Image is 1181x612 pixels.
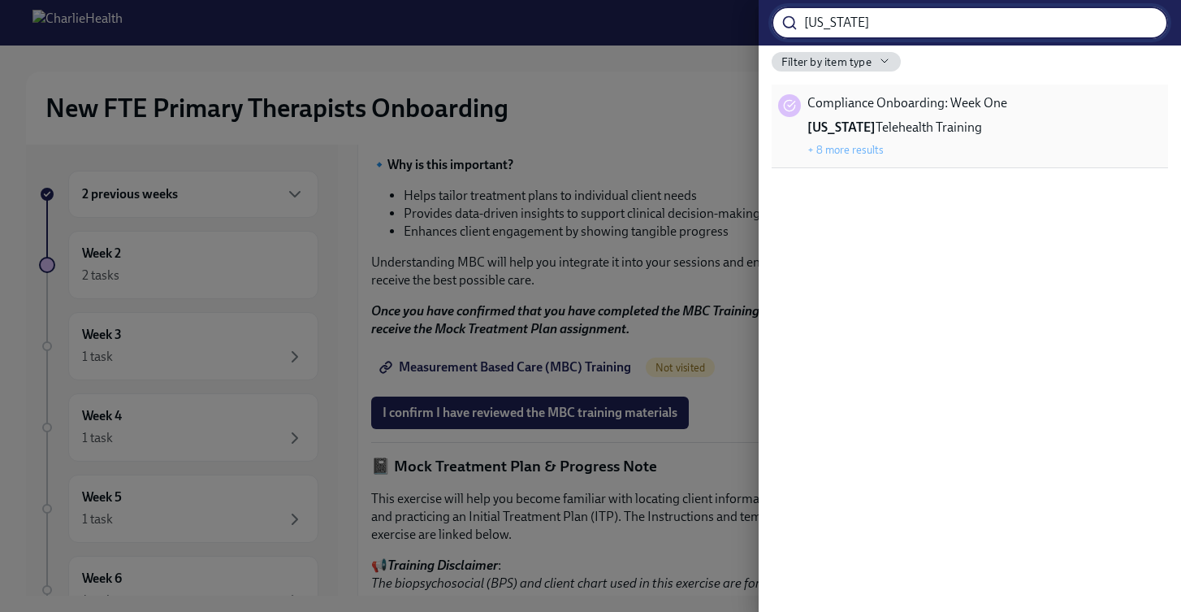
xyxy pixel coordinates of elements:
span: Telehealth Training [807,119,982,137]
div: Task [778,94,801,117]
strong: [US_STATE] [807,119,876,135]
span: Filter by item type [781,54,872,70]
span: Compliance Onboarding: Week One [807,94,1007,112]
button: + 8 more results [807,143,884,156]
button: Filter by item type [772,52,901,72]
div: Compliance Onboarding: Week One[US_STATE]Telehealth Training+ 8 more results [772,85,1168,168]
